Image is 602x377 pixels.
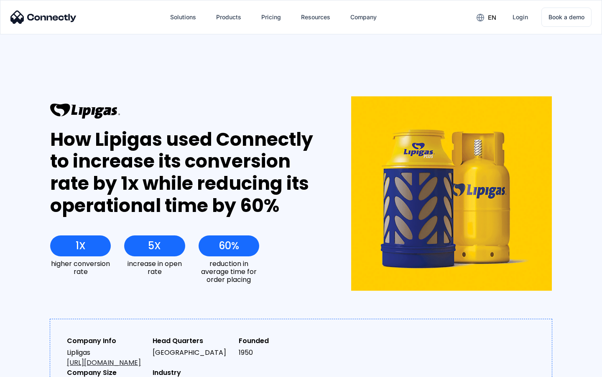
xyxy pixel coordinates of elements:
div: reduction in average time for order placing [199,260,259,284]
div: 1X [76,240,86,252]
div: Solutions [170,11,196,23]
div: en [488,12,496,23]
div: 1950 [239,348,318,358]
div: Login [513,11,528,23]
div: How Lipigas used Connectly to increase its conversion rate by 1x while reducing its operational t... [50,129,321,217]
div: Company Info [67,336,146,346]
div: Pricing [261,11,281,23]
a: Book a demo [541,8,592,27]
div: Company [350,11,377,23]
a: [URL][DOMAIN_NAME] [67,358,141,367]
div: Resources [301,11,330,23]
aside: Language selected: English [8,362,50,374]
div: higher conversion rate [50,260,111,276]
div: Products [216,11,241,23]
ul: Language list [17,362,50,374]
img: Connectly Logo [10,10,77,24]
div: [GEOGRAPHIC_DATA] [153,348,232,358]
a: Login [506,7,535,27]
a: Pricing [255,7,288,27]
div: increase in open rate [124,260,185,276]
div: 60% [219,240,239,252]
div: Lipligas [67,348,146,368]
div: Head Quarters [153,336,232,346]
div: Founded [239,336,318,346]
div: 5X [148,240,161,252]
